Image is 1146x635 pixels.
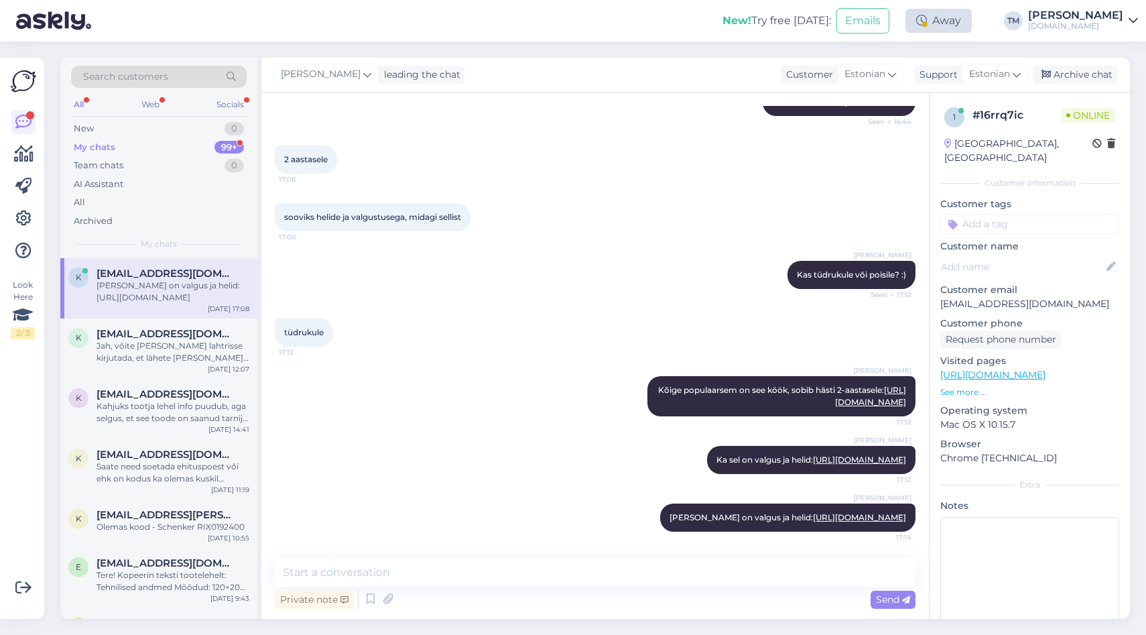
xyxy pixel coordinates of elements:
[275,591,354,609] div: Private note
[940,418,1119,432] p: Mac OS X 10.15.7
[1028,21,1123,32] div: [DOMAIN_NAME]
[74,178,123,191] div: AI Assistant
[284,327,324,337] span: tüdrukule
[1028,10,1123,21] div: [PERSON_NAME]
[97,449,236,461] span: kadrikaljo@gmail.com
[940,451,1119,465] p: Chrome [TECHNICAL_ID]
[972,107,1061,123] div: # 16rrq7ic
[74,122,94,135] div: New
[97,400,249,424] div: Kahjuks tootja lehel info puudub, aga selgus, et see toode on saanud tarnija laost otsa. Vabandan!
[208,364,249,374] div: [DATE] 12:07
[1028,10,1138,32] a: [PERSON_NAME][DOMAIN_NAME]
[861,532,911,542] span: 17:14
[722,14,751,27] b: New!
[279,232,329,242] span: 17:08
[813,512,906,522] a: [URL][DOMAIN_NAME]
[940,369,1045,381] a: [URL][DOMAIN_NAME]
[210,593,249,603] div: [DATE] 9:43
[813,455,906,465] a: [URL][DOMAIN_NAME]
[139,96,162,113] div: Web
[876,593,910,605] span: Send
[279,174,329,184] span: 17:08
[76,272,82,282] span: k
[97,280,249,304] div: [PERSON_NAME] on valgus ja helid: [URL][DOMAIN_NAME]
[1061,108,1115,123] span: Online
[861,475,911,485] span: 17:12
[11,68,36,94] img: Askly Logo
[97,340,249,364] div: Jah, võite [PERSON_NAME] lahtrisse kirjutada, et lähete [PERSON_NAME] järele
[797,270,906,280] span: Kas tüdrukule või poisile? :)
[658,385,906,407] span: Kõige populaarsem on see köök, sobib hästi 2-aastasele:
[11,279,35,339] div: Look Here
[76,562,81,572] span: e
[74,215,113,228] div: Archived
[940,316,1119,331] p: Customer phone
[214,141,244,154] div: 99+
[940,239,1119,253] p: Customer name
[940,197,1119,211] p: Customer tags
[1004,11,1023,30] div: TM
[97,388,236,400] span: ktikerpuu@gmail.com
[11,327,35,339] div: 2 / 3
[208,424,249,435] div: [DATE] 14:41
[861,290,911,300] span: Seen ✓ 17:12
[208,304,249,314] div: [DATE] 17:08
[211,485,249,495] div: [DATE] 11:19
[141,238,177,250] span: My chats
[944,137,1092,165] div: [GEOGRAPHIC_DATA], [GEOGRAPHIC_DATA]
[97,268,236,280] span: kiiz1234@hotmail.com
[940,437,1119,451] p: Browser
[781,68,833,82] div: Customer
[940,386,1119,398] p: See more ...
[940,404,1119,418] p: Operating system
[940,214,1119,234] input: Add a tag
[854,493,911,503] span: [PERSON_NAME]
[281,67,361,82] span: [PERSON_NAME]
[97,618,236,630] span: imbi.helm@gmail.com
[97,569,249,593] div: Tere! Kopeerin teksti tootelehelt: Tehnilised andmed Mõõdud: 120×200 cm (voodi pikkus 208 cm, lai...
[854,250,911,260] span: [PERSON_NAME]
[284,212,461,222] span: sooviks helide ja valgustusega, midagi sellist
[836,8,889,34] button: Emails
[74,196,85,209] div: All
[716,455,906,465] span: Ka sel on valgus ja helid:
[74,159,123,172] div: Team chats
[844,67,885,82] span: Estonian
[76,453,82,463] span: k
[722,13,831,29] div: Try free [DATE]:
[940,499,1119,513] p: Notes
[208,533,249,543] div: [DATE] 10:55
[969,67,1010,82] span: Estonian
[74,141,115,154] div: My chats
[854,365,911,376] span: [PERSON_NAME]
[284,154,328,164] span: 2 aastasele
[1033,66,1118,84] div: Archive chat
[76,393,82,403] span: k
[914,68,958,82] div: Support
[940,354,1119,368] p: Visited pages
[940,479,1119,491] div: Extra
[861,117,911,127] span: Seen ✓ 16:44
[940,177,1119,189] div: Customer information
[214,96,247,113] div: Socials
[279,347,329,357] span: 17:12
[941,259,1104,274] input: Add name
[97,509,236,521] span: kaido.klein@gmail.com
[953,112,956,122] span: 1
[97,328,236,340] span: kaarelhe@gmail.com
[76,514,82,524] span: k
[940,297,1119,311] p: [EMAIL_ADDRESS][DOMAIN_NAME]
[905,9,972,33] div: Away
[97,557,236,569] span: elerynlaul@gmail.com
[97,521,249,533] div: Olemas kood - Schenker RIX0192400
[225,122,244,135] div: 0
[861,417,911,427] span: 17:12
[76,333,82,343] span: k
[71,96,86,113] div: All
[670,512,906,522] span: [PERSON_NAME] on valgus ja helid:
[940,283,1119,297] p: Customer email
[225,159,244,172] div: 0
[379,68,460,82] div: leading the chat
[940,331,1062,349] div: Request phone number
[83,70,168,84] span: Search customers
